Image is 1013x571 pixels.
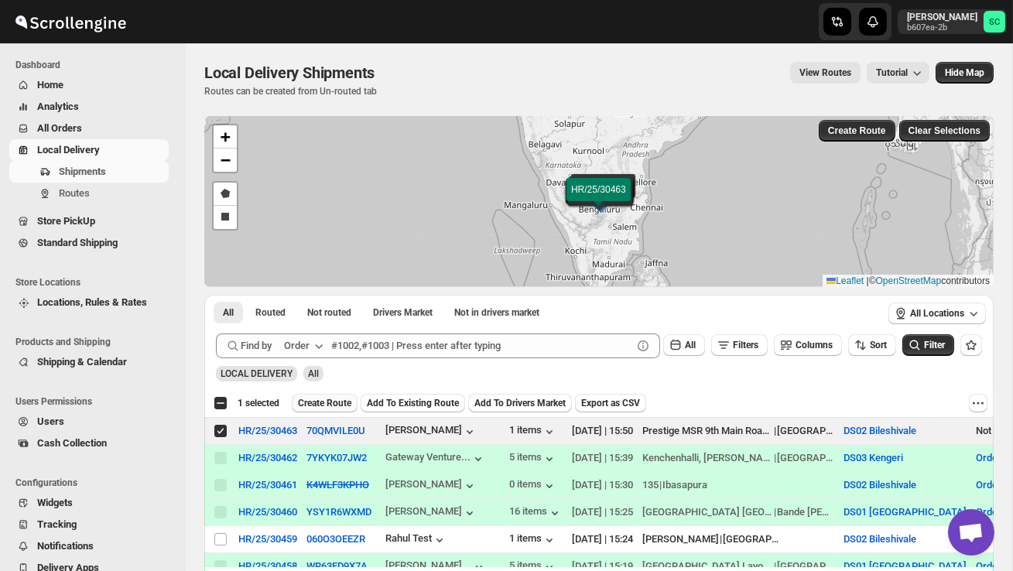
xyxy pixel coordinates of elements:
button: Unrouted [298,302,361,323]
div: 1 items [509,424,557,439]
span: Routed [255,306,286,319]
span: Users [37,415,64,427]
button: 7YKYK07JW2 [306,452,367,463]
span: Hide Map [945,67,984,79]
span: Export as CSV [581,397,640,409]
div: © contributors [823,275,994,288]
p: [PERSON_NAME] [907,11,977,23]
span: Standard Shipping [37,237,118,248]
div: [PERSON_NAME] [385,424,477,439]
div: Bande [PERSON_NAME] [777,504,834,520]
span: Users Permissions [15,395,175,408]
span: Home [37,79,63,91]
span: Columns [796,340,833,350]
button: Create Route [292,394,358,412]
span: Find by [241,338,272,354]
button: Map action label [936,62,994,84]
button: All [663,334,705,356]
button: Home [9,74,169,96]
span: Not in drivers market [454,306,539,319]
button: 5 items [509,451,557,467]
button: 060O3OEEZR [306,533,365,545]
div: [GEOGRAPHIC_DATA] [723,532,780,547]
button: Tutorial [867,62,929,84]
img: Marker [587,193,610,210]
div: | [642,504,835,520]
span: Routes [59,187,90,199]
div: [GEOGRAPHIC_DATA] [777,423,834,439]
button: Locations, Rules & Rates [9,292,169,313]
button: Users [9,411,169,433]
button: 70QMVILE0U [306,425,365,436]
span: Shipping & Calendar [37,356,127,368]
span: Sort [870,340,887,350]
button: Analytics [9,96,169,118]
button: [PERSON_NAME] [385,478,477,494]
div: 0 items [509,478,557,494]
div: 16 items [509,505,563,521]
span: Analytics [37,101,79,112]
span: Add To Existing Route [367,397,459,409]
button: [PERSON_NAME] [385,505,477,521]
span: View Routes [799,67,851,79]
span: Create Route [828,125,886,137]
button: Export as CSV [575,394,646,412]
a: Zoom in [214,125,237,149]
img: Marker [589,193,612,210]
div: Prestige MSR 9th Main Road Mathikere Extension Mathikere [642,423,774,439]
button: Order [275,333,336,358]
button: More actions [969,394,987,412]
button: Claimable [364,302,442,323]
span: Tracking [37,518,77,530]
button: Shipping & Calendar [9,351,169,373]
button: Add To Drivers Market [468,394,572,412]
button: Add To Existing Route [361,394,465,412]
a: OpenStreetMap [876,275,942,286]
p: b607ea-2b [907,23,977,32]
div: [GEOGRAPHIC_DATA] [GEOGRAPHIC_DATA] [642,504,774,520]
div: 135 [642,477,659,493]
button: Shipments [9,161,169,183]
div: Rahul Test [385,532,447,548]
span: Configurations [15,477,175,489]
button: DS01 [GEOGRAPHIC_DATA] [844,506,967,518]
div: [PERSON_NAME] [642,532,719,547]
button: Routed [246,302,295,323]
button: Tracking [9,514,169,535]
div: Gateway Venture... [385,451,471,463]
input: #1002,#1003 | Press enter after typing [331,333,632,358]
button: HR/25/30461 [238,479,297,491]
span: Store PickUp [37,215,95,227]
span: All [685,340,696,350]
span: 1 selected [238,397,279,409]
span: All Orders [37,122,82,134]
div: [DATE] | 15:24 [572,532,633,547]
div: [GEOGRAPHIC_DATA] [777,450,834,466]
span: Add To Drivers Market [474,397,566,409]
div: 1 items [509,532,557,548]
img: Marker [590,193,613,210]
button: Clear Selections [899,120,990,142]
span: + [221,127,231,146]
text: SC [989,17,1000,27]
span: Filters [733,340,758,350]
div: [PERSON_NAME]... [385,559,471,571]
span: Cash Collection [37,437,107,449]
button: All Locations [888,303,986,324]
button: HR/25/30459 [238,533,297,545]
button: K4WLF3KPHO [306,479,369,491]
span: Create Route [298,397,351,409]
button: Columns [774,334,842,356]
img: Marker [589,195,612,212]
button: view route [790,62,861,84]
span: Sanjay chetri [984,11,1005,32]
button: Sort [848,334,896,356]
div: [DATE] | 15:39 [572,450,633,466]
div: Open chat [948,509,994,556]
button: Routes [9,183,169,204]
